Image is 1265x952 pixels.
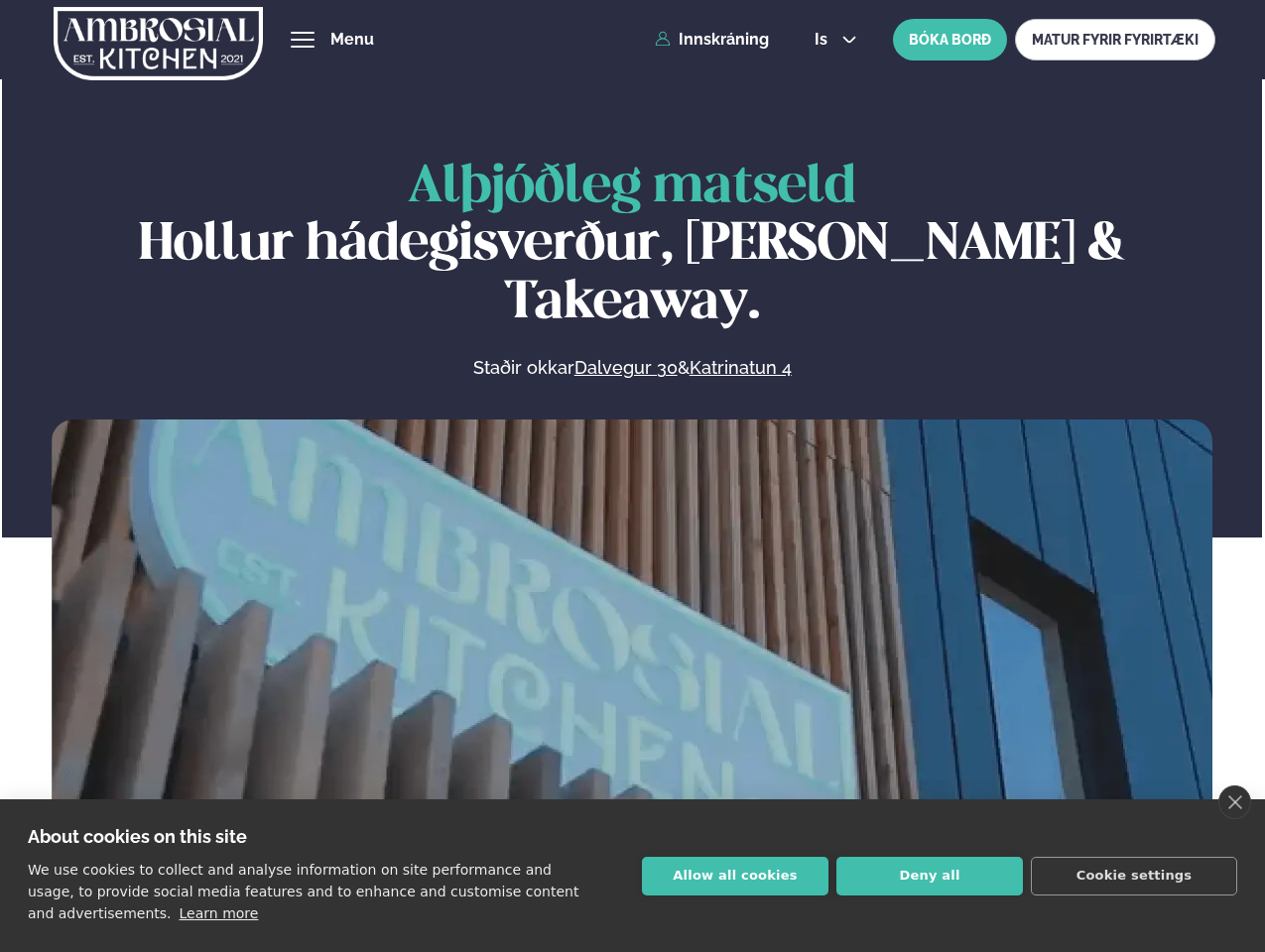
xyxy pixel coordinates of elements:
button: Allow all cookies [642,857,828,895]
button: is [799,32,873,48]
a: Innskráning [655,31,769,49]
span: is [815,32,833,48]
button: BÓKA BORÐ [893,19,1007,60]
strong: About cookies on this site [28,826,247,847]
p: Staðir okkar & [257,356,1007,380]
a: Dalvegur 30 [574,356,678,380]
img: logo [54,3,263,84]
button: Deny all [836,857,1023,895]
a: close [1218,785,1251,819]
p: We use cookies to collect and analyse information on site performance and usage, to provide socia... [28,862,578,921]
a: Learn more [180,905,259,921]
button: Cookie settings [1031,857,1237,895]
button: hamburger [291,28,315,52]
h1: Hollur hádegisverður, [PERSON_NAME] & Takeaway. [52,159,1212,332]
a: MATUR FYRIR FYRIRTÆKI [1015,19,1215,60]
span: Alþjóðleg matseld [408,163,856,212]
a: Katrinatun 4 [690,356,792,380]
